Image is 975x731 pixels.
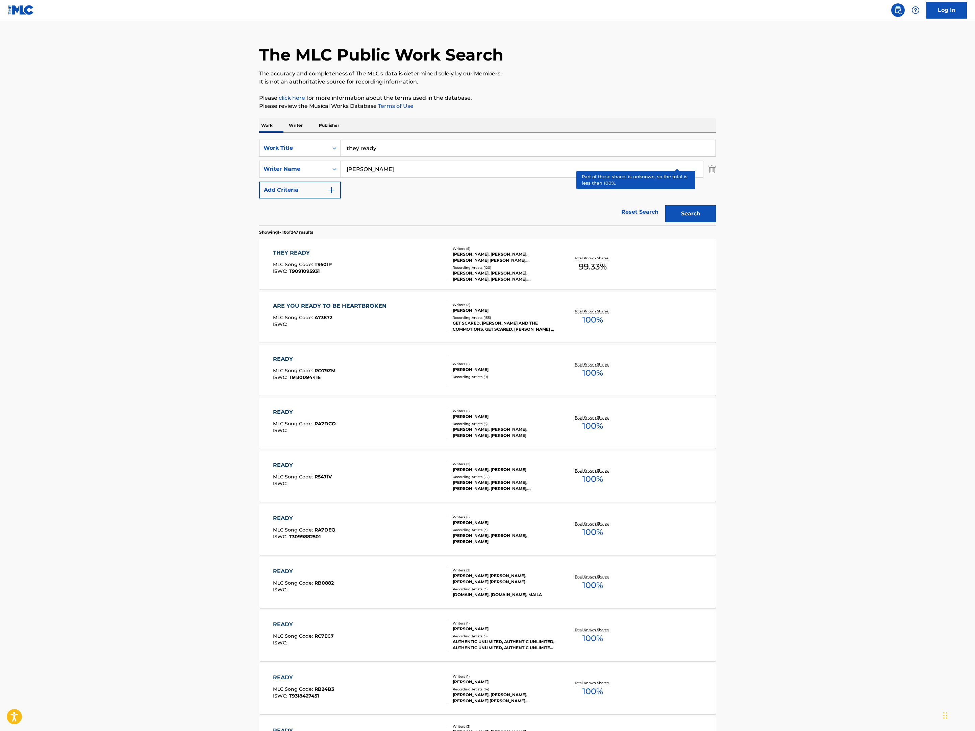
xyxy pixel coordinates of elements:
img: MLC Logo [8,5,34,15]
span: RB24B3 [315,686,334,692]
img: help [911,6,920,14]
div: GET SCARED, [PERSON_NAME] AND THE COMMOTIONS, GET SCARED, [PERSON_NAME] & THE COMMOTIONS, GET SCARED [453,320,555,332]
p: It is not an authoritative source for recording information. [259,78,716,86]
div: Work Title [264,144,324,152]
div: Writers ( 2 ) [453,568,555,573]
div: Recording Artists ( 155 ) [453,315,555,320]
iframe: Chat Widget [941,699,975,731]
span: MLC Song Code : [273,261,315,267]
span: ISWC : [273,321,289,327]
a: READYMLC Song Code:RC7EC7ISWC:Writers (1)[PERSON_NAME]Recording Artists (9)AUTHENTIC UNLIMITED, A... [259,610,716,661]
span: 100 % [582,632,603,644]
button: Search [665,205,716,222]
img: 9d2ae6d4665cec9f34b9.svg [327,186,335,194]
p: Work [259,118,275,133]
div: Writers ( 2 ) [453,462,555,467]
div: Recording Artists ( 9 ) [453,634,555,639]
div: [DOMAIN_NAME], [DOMAIN_NAME], MAILA [453,592,555,598]
span: RB0882 [315,580,334,586]
div: Recording Artists ( 3 ) [453,587,555,592]
div: [PERSON_NAME], [PERSON_NAME], [PERSON_NAME], [PERSON_NAME], [PERSON_NAME] [453,479,555,492]
span: A73872 [315,314,332,321]
div: READY [273,674,334,682]
a: READYMLC Song Code:RB0882ISWC:Writers (2)[PERSON_NAME] [PERSON_NAME], [PERSON_NAME] [PERSON_NAME]... [259,557,716,608]
span: T3099882501 [289,534,321,540]
div: [PERSON_NAME] [453,367,555,373]
p: Total Known Shares: [575,256,611,261]
img: search [894,6,902,14]
span: MLC Song Code : [273,314,315,321]
a: READYMLC Song Code:RO79ZMISWC:T9130094416Writers (1)[PERSON_NAME]Recording Artists (0)Total Known... [259,345,716,396]
div: [PERSON_NAME] [453,414,555,420]
p: Publisher [317,118,341,133]
span: MLC Song Code : [273,421,315,427]
span: 99.33 % [579,261,607,273]
a: READYMLC Song Code:RA7DEQISWC:T3099882501Writers (1)[PERSON_NAME]Recording Artists (3)[PERSON_NAM... [259,504,716,555]
a: READYMLC Song Code:RA7DCOISWC:Writers (1)[PERSON_NAME]Recording Artists (6)[PERSON_NAME], [PERSON... [259,398,716,449]
a: Log In [926,2,967,19]
div: [PERSON_NAME] [453,307,555,313]
p: The accuracy and completeness of The MLC's data is determined solely by our Members. [259,70,716,78]
span: ISWC : [273,640,289,646]
span: 100 % [582,579,603,591]
div: Writers ( 1 ) [453,515,555,520]
div: [PERSON_NAME] [453,626,555,632]
span: ISWC : [273,268,289,274]
span: ISWC : [273,427,289,433]
div: [PERSON_NAME] [453,679,555,685]
span: 100 % [582,314,603,326]
div: Recording Artists ( 3 ) [453,527,555,533]
div: Writers ( 1 ) [453,674,555,679]
p: Total Known Shares: [575,415,611,420]
div: Writers ( 1 ) [453,408,555,414]
span: MLC Song Code : [273,368,315,374]
p: Please review the Musical Works Database [259,102,716,110]
div: Writers ( 2 ) [453,302,555,307]
span: MLC Song Code : [273,633,315,639]
span: T9318427451 [289,693,319,699]
span: 100 % [582,685,603,698]
span: RA7DEQ [315,527,335,533]
span: ISWC : [273,534,289,540]
a: THEY READYMLC Song Code:T9501PISWC:T9091095931Writers (5)[PERSON_NAME], [PERSON_NAME], [PERSON_NA... [259,239,716,289]
a: READYMLC Song Code:RB24B3ISWC:T9318427451Writers (1)[PERSON_NAME]Recording Artists (14)[PERSON_NA... [259,663,716,714]
span: ISWC : [273,693,289,699]
div: Drag [943,705,947,726]
a: click here [279,95,305,101]
a: Reset Search [618,205,662,219]
div: READY [273,461,332,469]
a: Public Search [891,3,905,17]
div: [PERSON_NAME] [453,520,555,526]
span: 100 % [582,526,603,538]
div: Help [909,3,922,17]
p: Total Known Shares: [575,627,611,632]
p: Showing 1 - 10 of 247 results [259,229,313,235]
div: [PERSON_NAME], [PERSON_NAME] [453,467,555,473]
p: Total Known Shares: [575,468,611,473]
span: ISWC : [273,480,289,487]
span: 100 % [582,420,603,432]
span: RA7DCO [315,421,336,427]
div: [PERSON_NAME] [PERSON_NAME], [PERSON_NAME] [PERSON_NAME] [453,573,555,585]
div: Writers ( 5 ) [453,246,555,251]
div: READY [273,620,334,629]
span: T9091095931 [289,268,320,274]
p: Writer [287,118,305,133]
div: [PERSON_NAME], [PERSON_NAME],[PERSON_NAME],[PERSON_NAME], [PERSON_NAME], [PERSON_NAME] [453,692,555,704]
span: ISWC : [273,587,289,593]
p: Total Known Shares: [575,309,611,314]
div: Writer Name [264,165,324,173]
span: R5471V [315,474,332,480]
span: MLC Song Code : [273,580,315,586]
div: Recording Artists ( 14 ) [453,687,555,692]
span: MLC Song Code : [273,527,315,533]
span: ISWC : [273,374,289,380]
div: Writers ( 1 ) [453,361,555,367]
div: READY [273,514,335,522]
p: Total Known Shares: [575,680,611,685]
div: [PERSON_NAME], [PERSON_NAME], [PERSON_NAME] [PERSON_NAME], [PERSON_NAME], [PERSON_NAME] [453,251,555,263]
h1: The MLC Public Work Search [259,45,503,65]
span: MLC Song Code : [273,474,315,480]
p: Total Known Shares: [575,521,611,526]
